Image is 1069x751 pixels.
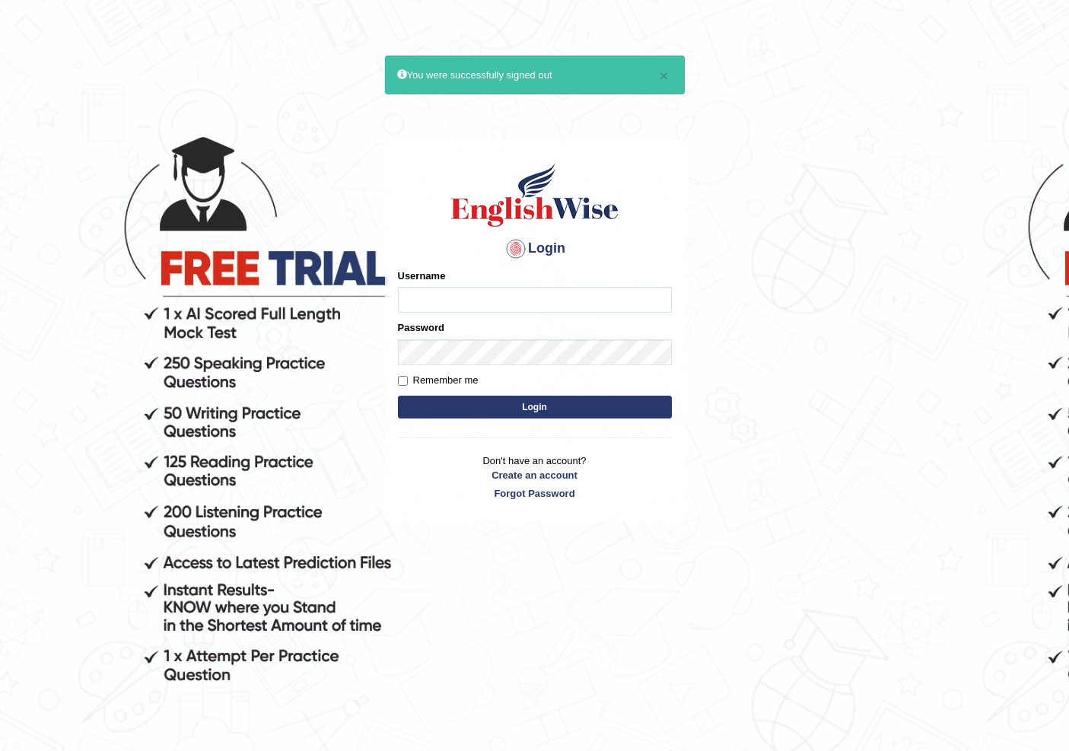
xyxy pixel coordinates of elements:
label: Remember me [398,373,479,388]
button: × [659,68,668,84]
img: Logo of English Wise sign in for intelligent practice with AI [448,161,622,229]
input: Remember me [398,376,408,386]
p: Don't have an account? [398,453,672,501]
a: Forgot Password [398,486,672,501]
button: Login [398,396,672,418]
h4: Login [398,237,672,261]
a: Create an account [398,468,672,482]
label: Password [398,320,444,335]
div: You were successfully signed out [385,56,685,94]
label: Username [398,269,446,283]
